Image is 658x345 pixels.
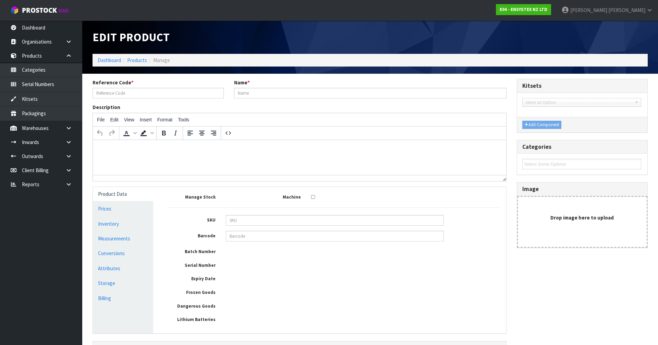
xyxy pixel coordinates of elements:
label: Manage Stock [163,192,221,201]
span: Insert [140,117,152,122]
label: Barcode [163,231,221,239]
span: View [124,117,134,122]
img: cube-alt.png [10,6,19,14]
span: Format [157,117,172,122]
label: SKU [163,215,221,224]
span: [PERSON_NAME] [608,7,645,13]
input: Name [234,88,507,98]
h3: Kitsets [522,83,643,89]
button: Bold [158,127,170,139]
a: Inventory [93,217,153,231]
span: Edit [110,117,119,122]
label: Reference Code [93,79,134,86]
strong: Drop image here to upload [550,214,614,221]
h3: Categories [522,144,643,150]
button: Add Component [522,121,561,129]
span: Manage [153,57,170,63]
small: WMS [58,8,69,14]
label: Dangerous Goods [163,301,221,310]
a: Products [127,57,147,63]
label: Frozen Goods [163,287,221,296]
span: Tools [178,117,189,122]
a: Dashboard [98,57,121,63]
span: ProStock [22,6,57,15]
label: Description [93,104,120,111]
a: Product Data [93,187,153,201]
strong: E04 - ENSYSTEX NZ LTD [500,7,547,12]
span: File [97,117,105,122]
label: Batch Number [163,247,221,255]
span: Select an Option [525,98,632,107]
input: SKU [226,215,444,226]
input: Reference Code [93,88,224,98]
span: [PERSON_NAME] [570,7,607,13]
label: Lithium Batteries [163,314,221,323]
h3: Image [522,186,643,192]
label: Name [234,79,250,86]
button: Italic [170,127,181,139]
div: Resize [500,175,506,181]
label: Machine [249,192,306,201]
label: Expiry Date [163,274,221,282]
div: Text color [121,127,138,139]
a: Conversions [93,246,153,260]
a: Attributes [93,261,153,275]
input: Barcode [226,231,444,241]
label: Serial Number [163,260,221,269]
a: Prices [93,202,153,216]
button: Align left [184,127,196,139]
button: Redo [106,127,118,139]
span: Edit Product [93,30,170,44]
a: Measurements [93,231,153,246]
button: Align center [196,127,208,139]
a: Billing [93,291,153,305]
iframe: Rich Text Area. Press ALT-0 for help. [93,140,506,175]
button: Source code [222,127,234,139]
button: Undo [94,127,106,139]
button: Align right [208,127,219,139]
a: E04 - ENSYSTEX NZ LTD [496,4,551,15]
a: Storage [93,276,153,290]
div: Background color [138,127,155,139]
